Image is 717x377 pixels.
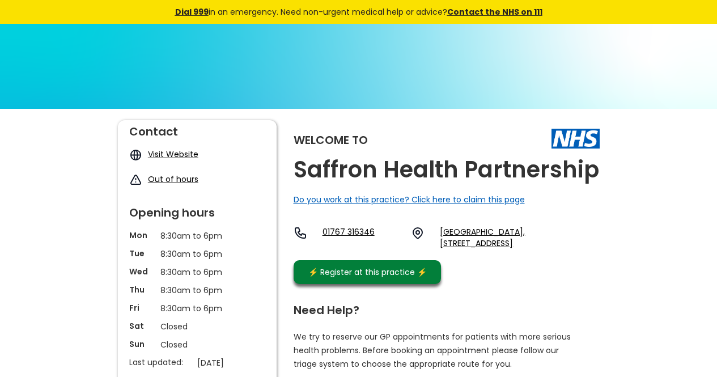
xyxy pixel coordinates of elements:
p: Mon [129,230,155,241]
a: ⚡️ Register at this practice ⚡️ [294,260,441,284]
p: 8:30am to 6pm [160,302,234,315]
div: Need Help? [294,299,588,316]
h2: Saffron Health Partnership [294,157,599,183]
p: 8:30am to 6pm [160,266,234,278]
p: Fri [129,302,155,314]
p: Closed [160,320,234,333]
div: ⚡️ Register at this practice ⚡️ [303,266,433,278]
a: 01767 316346 [323,226,402,249]
p: Last updated: [129,357,192,368]
div: in an emergency. Need non-urgent medical help or advice? [98,6,620,18]
p: 8:30am to 6pm [160,248,234,260]
p: 8:30am to 6pm [160,284,234,296]
p: [DATE] [197,357,271,369]
img: exclamation icon [129,173,142,187]
p: Wed [129,266,155,277]
a: Dial 999 [175,6,209,18]
p: Sun [129,338,155,350]
img: The NHS logo [551,129,600,148]
div: Contact [129,120,265,137]
p: We try to reserve our GP appointments for patients with more serious health problems. Before book... [294,330,571,371]
p: Tue [129,248,155,259]
div: Welcome to [294,134,368,146]
img: telephone icon [294,226,307,240]
p: Closed [160,338,234,351]
a: [GEOGRAPHIC_DATA], [STREET_ADDRESS] [440,226,599,249]
a: Out of hours [148,173,198,185]
a: Visit Website [148,149,198,160]
p: Thu [129,284,155,295]
a: Contact the NHS on 111 [447,6,542,18]
a: Do you work at this practice? Click here to claim this page [294,194,525,205]
div: Opening hours [129,201,265,218]
p: Sat [129,320,155,332]
img: practice location icon [411,226,425,240]
p: 8:30am to 6pm [160,230,234,242]
img: globe icon [129,149,142,162]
